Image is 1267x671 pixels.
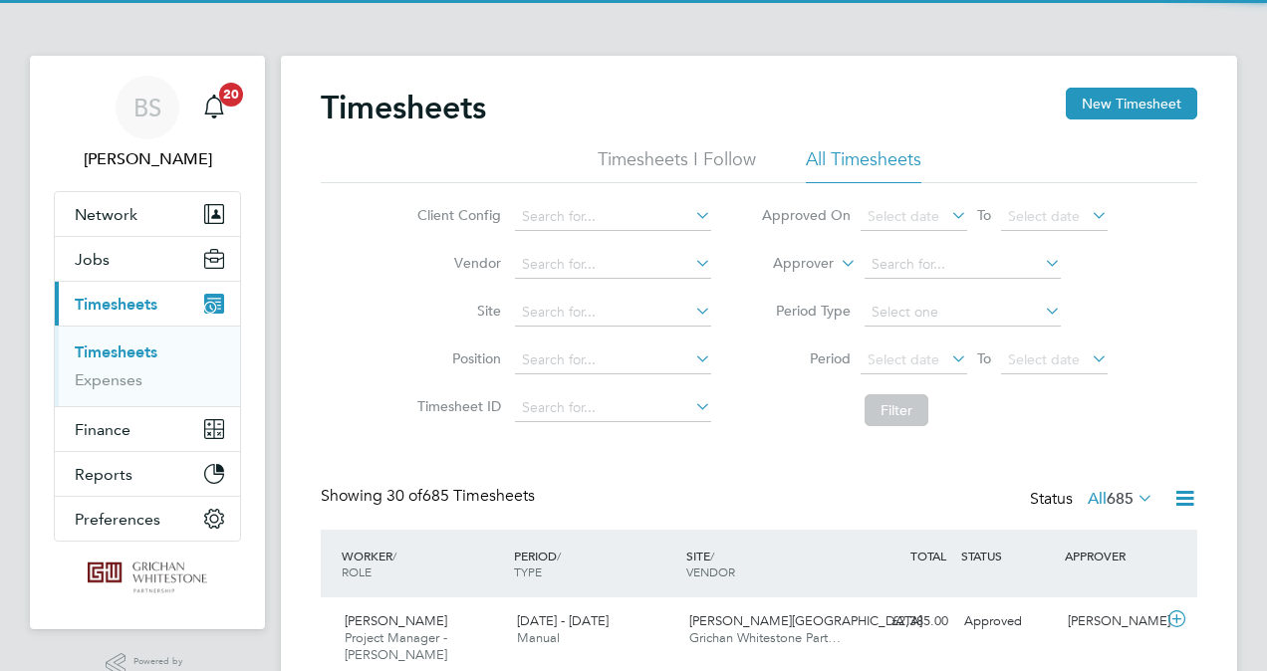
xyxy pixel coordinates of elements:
[75,465,132,484] span: Reports
[744,254,834,274] label: Approver
[761,302,851,320] label: Period Type
[194,76,234,139] a: 20
[75,342,157,361] a: Timesheets
[321,88,486,127] h2: Timesheets
[411,302,501,320] label: Site
[971,345,997,371] span: To
[1030,486,1157,514] div: Status
[515,346,711,374] input: Search for...
[75,420,130,439] span: Finance
[411,349,501,367] label: Position
[75,250,110,269] span: Jobs
[681,538,854,589] div: SITE
[54,561,241,593] a: Go to home page
[956,538,1060,573] div: STATUS
[55,407,240,451] button: Finance
[55,282,240,326] button: Timesheets
[133,653,189,670] span: Powered by
[865,394,928,426] button: Filter
[557,548,561,563] span: /
[515,394,711,422] input: Search for...
[806,147,921,183] li: All Timesheets
[1008,350,1080,368] span: Select date
[910,548,946,563] span: TOTAL
[75,510,160,529] span: Preferences
[598,147,756,183] li: Timesheets I Follow
[868,350,939,368] span: Select date
[342,563,372,579] span: ROLE
[88,561,206,593] img: grichanwhitestone-logo-retina.png
[686,563,735,579] span: VENDOR
[75,295,157,314] span: Timesheets
[345,629,447,663] span: Project Manager - [PERSON_NAME]
[710,548,714,563] span: /
[517,612,609,629] span: [DATE] - [DATE]
[411,397,501,415] label: Timesheet ID
[337,538,509,589] div: WORKER
[1066,88,1197,119] button: New Timesheet
[689,629,841,646] span: Grichan Whitestone Part…
[219,83,243,107] span: 20
[392,548,396,563] span: /
[1060,605,1163,638] div: [PERSON_NAME]
[1060,538,1163,573] div: APPROVER
[1107,489,1134,509] span: 685
[868,207,939,225] span: Select date
[853,605,956,638] div: £2,385.00
[386,486,535,506] span: 685 Timesheets
[689,612,922,629] span: [PERSON_NAME][GEOGRAPHIC_DATA]
[345,612,447,629] span: [PERSON_NAME]
[1008,207,1080,225] span: Select date
[411,254,501,272] label: Vendor
[386,486,422,506] span: 30 of
[761,206,851,224] label: Approved On
[133,95,161,120] span: BS
[515,203,711,231] input: Search for...
[30,56,265,629] nav: Main navigation
[54,147,241,171] span: Brittany Seabrook
[55,497,240,541] button: Preferences
[75,370,142,389] a: Expenses
[1088,489,1153,509] label: All
[971,202,997,228] span: To
[514,563,542,579] span: TYPE
[55,237,240,281] button: Jobs
[321,486,539,507] div: Showing
[411,206,501,224] label: Client Config
[956,605,1060,638] div: Approved
[54,76,241,171] a: BS[PERSON_NAME]
[55,452,240,496] button: Reports
[865,251,1061,279] input: Search for...
[515,251,711,279] input: Search for...
[517,629,560,646] span: Manual
[865,299,1061,327] input: Select one
[509,538,681,589] div: PERIOD
[75,205,137,224] span: Network
[761,349,851,367] label: Period
[55,326,240,406] div: Timesheets
[55,192,240,236] button: Network
[515,299,711,327] input: Search for...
